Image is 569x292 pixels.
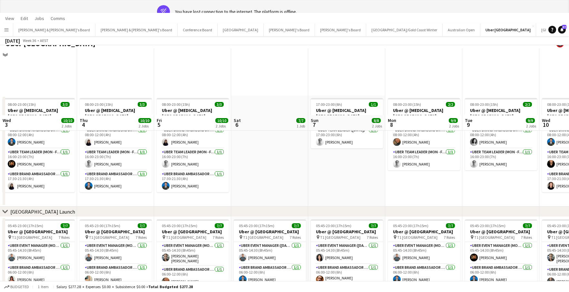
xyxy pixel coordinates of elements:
app-card-role: UBER Brand Ambassador ([PERSON_NAME])1/117:30-21:30 (4h)[PERSON_NAME] [80,170,152,192]
span: 7/7 [369,223,378,228]
h3: Uber @ [GEOGRAPHIC_DATA] [3,229,75,235]
button: Conference Board [178,24,218,36]
span: 3/3 [61,102,70,107]
span: Comms [51,15,65,21]
div: Salary $277.28 + Expenses $0.00 + Subsistence $0.00 = [56,284,193,289]
app-card-role: UBER Event Manager ([DATE])1/105:45-14:30 (8h45m)[PERSON_NAME] [311,242,383,264]
app-card-role: UBER Event Manager (Mon - Fri)1/105:45-14:30 (8h45m)[PERSON_NAME] [465,242,537,264]
span: 7/7 [61,223,70,228]
app-card-role: Uber Team Leader ([DATE])1/117:00-23:00 (6h)[PERSON_NAME] [311,126,383,148]
a: 37 [558,26,566,34]
span: Total Budgeted $277.28 [148,284,193,289]
a: Comms [48,14,68,23]
span: 08:00-23:00 (15h) [85,102,113,107]
app-card-role: UBER Brand Ambassador ([DATE])1/106:00-12:00 (6h)[PERSON_NAME] [234,264,306,286]
h3: Uber @ [MEDICAL_DATA][GEOGRAPHIC_DATA] [80,107,152,119]
span: 2/2 [446,102,455,107]
h3: Uber @ [GEOGRAPHIC_DATA] [311,229,383,235]
span: 17:00-23:00 (6h) [316,102,342,107]
app-card-role: UBER Brand Ambassador ([PERSON_NAME])1/108:00-12:00 (4h)[PERSON_NAME] [3,126,75,148]
span: 7/7 [446,223,455,228]
app-card-role: UBER Brand Ambassador ([PERSON_NAME])1/106:00-12:00 (6h)[PERSON_NAME] [388,264,460,286]
span: 3 [2,121,11,128]
span: Thu [80,117,88,123]
h3: Uber @ [GEOGRAPHIC_DATA] [234,229,306,235]
span: T1 [GEOGRAPHIC_DATA] [89,235,129,240]
span: 7 Roles [521,235,532,240]
span: 08:00-23:00 (15h) [162,102,190,107]
span: 7 Roles [213,235,224,240]
span: 08:00-23:00 (15h) [470,102,498,107]
app-card-role: UBER Event Manager ([DATE])1/105:45-14:30 (8h45m)[PERSON_NAME] [234,242,306,264]
span: 7 [310,121,319,128]
span: 7 Roles [290,235,301,240]
span: Sun [311,117,319,123]
button: [PERSON_NAME]'s Board [315,24,366,36]
app-card-role: UBER Event Manager (Mon - Fri)1/105:45-14:30 (8h45m)[PERSON_NAME] [PERSON_NAME] [157,242,229,266]
h3: Uber @ [MEDICAL_DATA][GEOGRAPHIC_DATA] [388,107,460,119]
h3: Uber @ [MEDICAL_DATA][GEOGRAPHIC_DATA] [465,107,537,119]
span: T1 [GEOGRAPHIC_DATA] [474,235,515,240]
app-card-role: Uber Team Leader (Mon - Fri)1/116:00-23:00 (7h)[PERSON_NAME] [465,148,537,170]
app-job-card: 08:00-23:00 (15h)3/3Uber @ [MEDICAL_DATA][GEOGRAPHIC_DATA] [GEOGRAPHIC_DATA]3 RolesUBER Brand Amb... [3,98,75,192]
span: 3/3 [138,102,147,107]
span: Wed [3,117,11,123]
span: Jobs [34,15,44,21]
button: [PERSON_NAME] & [PERSON_NAME]'s Board [13,24,95,36]
div: 2 Jobs [216,124,228,128]
app-card-role: UBER Brand Ambassador ([PERSON_NAME])1/108:00-12:00 (4h)[PERSON_NAME] [465,126,537,148]
h3: Uber @ [GEOGRAPHIC_DATA] [157,229,229,235]
app-card-role: Uber Team Leader (Mon - Fri)1/116:00-23:00 (7h)[PERSON_NAME] [388,148,460,170]
span: 9/9 [449,118,458,123]
a: Edit [18,14,31,23]
span: 6 [233,121,241,128]
app-card-role: UBER Brand Ambassador ([PERSON_NAME])1/117:30-21:30 (4h)[PERSON_NAME] [157,170,229,192]
button: [PERSON_NAME] & [PERSON_NAME]'s Board [95,24,178,36]
span: 7/7 [292,223,301,228]
span: 10/10 [215,118,228,123]
span: Budgeted [10,285,29,289]
span: 05:45-23:00 (17h15m) [162,223,197,228]
span: 10 [541,121,550,128]
span: 37 [562,25,566,29]
app-card-role: UBER Brand Ambassador ([PERSON_NAME])1/106:00-12:00 (6h)[PERSON_NAME] [157,266,229,288]
span: 7/7 [523,223,532,228]
span: 05:45-23:00 (17h15m) [316,223,351,228]
span: 2/2 [523,102,532,107]
span: 4 [79,121,88,128]
span: 05:45-23:00 (17h15m) [239,223,274,228]
app-job-card: 17:00-23:00 (6h)1/1Uber @ [MEDICAL_DATA][GEOGRAPHIC_DATA] [GEOGRAPHIC_DATA]1 RoleUber Team Leader... [311,98,383,148]
span: View [5,15,14,21]
h3: Uber @ [MEDICAL_DATA][GEOGRAPHIC_DATA] [157,107,229,119]
app-job-card: 08:00-23:00 (15h)3/3Uber @ [MEDICAL_DATA][GEOGRAPHIC_DATA] [GEOGRAPHIC_DATA]3 RolesUBER Brand Amb... [80,98,152,192]
app-job-card: 08:00-23:00 (15h)3/3Uber @ [MEDICAL_DATA][GEOGRAPHIC_DATA] [GEOGRAPHIC_DATA]3 RolesUBER Brand Amb... [157,98,229,192]
app-card-role: UBER Brand Ambassador ([PERSON_NAME])1/106:00-12:00 (6h)[PERSON_NAME] [465,264,537,286]
span: 05:45-23:00 (17h15m) [8,223,43,228]
button: Australian Open [443,24,480,36]
span: T1 [GEOGRAPHIC_DATA] [12,235,52,240]
span: T1 [GEOGRAPHIC_DATA] [320,235,360,240]
button: Uber [GEOGRAPHIC_DATA] [480,24,536,36]
span: T1 [GEOGRAPHIC_DATA] [166,235,206,240]
span: 9 [464,121,472,128]
span: 7/7 [138,223,147,228]
span: 5 [156,121,162,128]
app-job-card: 08:00-23:00 (15h)2/2Uber @ [MEDICAL_DATA][GEOGRAPHIC_DATA] [GEOGRAPHIC_DATA]2 RolesUBER Brand Amb... [388,98,460,170]
h3: Uber @ [MEDICAL_DATA][GEOGRAPHIC_DATA] [311,107,383,119]
a: Jobs [32,14,47,23]
div: [GEOGRAPHIC_DATA] Launch [10,208,75,215]
span: Wed [542,117,550,123]
app-card-role: UBER Event Manager (Mon - Fri)1/105:45-14:30 (8h45m)[PERSON_NAME] [80,242,152,264]
span: Fri [157,117,162,123]
div: 1 Job [297,124,305,128]
app-card-role: UBER Brand Ambassador ([PERSON_NAME])1/117:30-21:30 (4h)[PERSON_NAME] [3,170,75,192]
span: Sat [234,117,241,123]
a: View [3,14,17,23]
span: 7/7 [215,223,224,228]
button: [GEOGRAPHIC_DATA] [218,24,264,36]
span: 1/1 [369,102,378,107]
app-job-card: 08:00-23:00 (15h)2/2Uber @ [MEDICAL_DATA][GEOGRAPHIC_DATA] [GEOGRAPHIC_DATA]2 RolesUBER Brand Amb... [465,98,537,170]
